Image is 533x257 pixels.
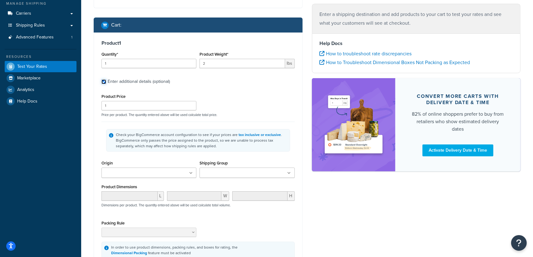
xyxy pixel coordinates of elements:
span: Test Your Rates [17,64,47,69]
h2: Cart : [111,22,121,28]
span: L [158,191,164,201]
span: 1 [71,35,72,40]
label: Packing Rule [101,221,125,225]
label: Product Weight* [200,52,228,57]
input: 0 [101,59,196,68]
div: Convert more carts with delivery date & time [410,93,506,106]
a: Marketplace [5,73,76,84]
span: Advanced Features [16,35,54,40]
a: How to Troubleshoot Dimensional Boxes Not Packing as Expected [320,59,470,66]
h3: Product 1 [101,40,295,46]
label: Quantity* [101,52,118,57]
p: Price per product. The quantity entered above will be used calculate total price. [100,113,296,117]
span: Analytics [17,87,34,93]
div: 82% of online shoppers prefer to buy from retailers who show estimated delivery dates [410,110,506,133]
div: Resources [5,54,76,59]
a: Activate Delivery Date & Time [422,144,493,156]
a: Advanced Features1 [5,32,76,43]
a: Dimensional Packing [111,250,147,256]
div: Check your BigCommerce account configuration to see if your prices are . BigCommerce only passes ... [116,132,287,149]
h4: Help Docs [320,40,513,47]
div: In order to use product dimensions, packing rules, and boxes for rating, the feature must be acti... [111,244,238,256]
a: How to troubleshoot rate discrepancies [320,50,412,57]
span: Shipping Rules [16,23,45,28]
span: W [221,191,229,201]
a: Carriers [5,8,76,19]
input: 0.00 [200,59,285,68]
p: Enter a shipping destination and add products to your cart to test your rates and see what your c... [320,10,513,28]
label: Shipping Group [200,161,228,165]
label: Product Price [101,94,126,99]
img: feature-image-ddt-36eae7f7280da8017bfb280eaccd9c446f90b1fe08728e4019434db127062ab4.png [321,88,386,162]
a: Help Docs [5,96,76,107]
a: Analytics [5,84,76,95]
a: tax inclusive or exclusive [239,132,281,138]
span: Carriers [16,11,31,16]
a: Test Your Rates [5,61,76,72]
span: H [288,191,295,201]
a: Shipping Rules [5,20,76,31]
div: Enter additional details (optional) [108,77,170,86]
span: lbs [285,59,295,68]
li: Advanced Features [5,32,76,43]
div: Manage Shipping [5,1,76,6]
label: Product Dimensions [101,184,137,189]
input: Enter additional details (optional) [101,79,106,84]
span: Marketplace [17,76,41,81]
span: Help Docs [17,99,37,104]
p: Dimensions per product. The quantity entered above will be used calculate total volume. [100,203,231,207]
label: Origin [101,161,113,165]
button: Open Resource Center [511,235,527,251]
